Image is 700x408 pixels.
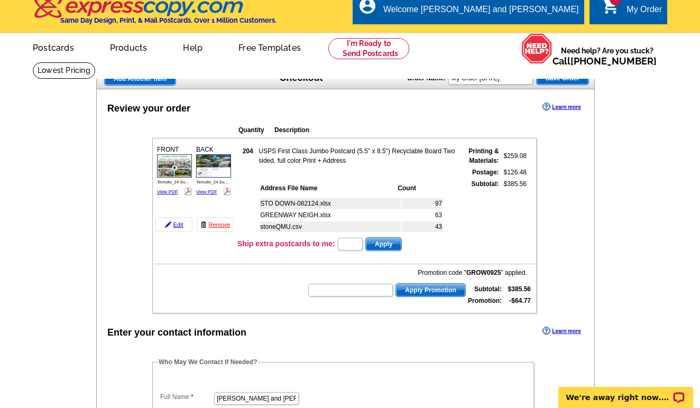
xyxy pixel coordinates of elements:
[402,221,443,232] td: 43
[570,55,657,67] a: [PHONE_NUMBER]
[501,179,527,234] td: $385.56
[157,180,189,184] span: Ternullo_24 Su...
[158,357,258,367] legend: Who May We Contact If Needed?
[196,189,217,194] a: View PDF
[472,169,499,176] strong: Postage:
[508,285,531,293] strong: $385.56
[472,180,499,188] strong: Subtotal:
[160,392,213,402] label: Full Name
[195,143,233,198] div: BACK
[468,147,499,164] strong: Printing & Materials:
[627,5,662,20] div: My Order
[196,154,231,177] img: small-thumb.jpg
[60,16,277,24] h4: Same Day Design, Print, & Mail Postcards. Over 1 Million Customers.
[104,72,176,86] a: Add Another Item
[501,167,527,178] td: $126.48
[402,198,443,209] td: 97
[155,217,192,232] a: Edit
[33,4,277,24] a: Same Day Design, Print, & Mail Postcards. Over 1 Million Customers.
[542,327,581,335] a: Learn more
[243,147,253,155] strong: 204
[157,189,178,194] a: View PDF
[223,187,231,195] img: pdf_logo.png
[238,125,273,135] th: Quantity
[521,33,552,64] img: help
[509,297,531,304] strong: -$64.77
[383,5,579,20] div: Welcome [PERSON_NAME] and [PERSON_NAME]
[196,180,228,184] span: Ternullo_24 Su...
[237,239,335,248] h3: Ship extra postcards to me:
[258,146,457,166] td: USPS First Class Jumbo Postcard (5.5" x 8.5") Recyclable Board Two sided, full color Print + Address
[551,375,700,408] iframe: LiveChat chat widget
[157,154,192,177] img: small-thumb.jpg
[307,268,527,277] div: Promotion code " " applied.
[16,34,91,59] a: Postcards
[542,103,581,111] a: Learn more
[200,221,207,228] img: trashcan-icon.gif
[107,326,246,340] div: Enter your contact information
[552,45,662,67] span: Need help? Are you stuck?
[501,146,527,166] td: $259.08
[260,210,401,220] td: GREENWAY NEIGH.xlsx
[365,237,402,251] button: Apply
[395,283,466,297] button: Apply Promotion
[107,101,190,116] div: Review your order
[397,183,443,193] th: Count
[165,221,171,228] img: pencil-icon.gif
[466,269,501,276] b: GROW0925
[260,198,401,209] td: STO DOWN-082124.xlsx
[260,183,396,193] th: Address File Name
[93,34,164,59] a: Products
[366,238,401,251] span: Apply
[274,125,467,135] th: Description
[155,143,194,198] div: FRONT
[468,297,502,304] strong: Promotion:
[197,217,234,232] a: Remove
[396,284,465,296] span: Apply Promotion
[601,3,662,16] a: 1 shopping_cart My Order
[105,72,176,85] span: Add Another Item
[474,285,502,293] strong: Subtotal:
[166,34,219,59] a: Help
[260,221,401,232] td: stoneQMU.csv
[222,34,318,59] a: Free Templates
[402,210,443,220] td: 63
[552,55,657,67] span: Call
[184,187,192,195] img: pdf_logo.png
